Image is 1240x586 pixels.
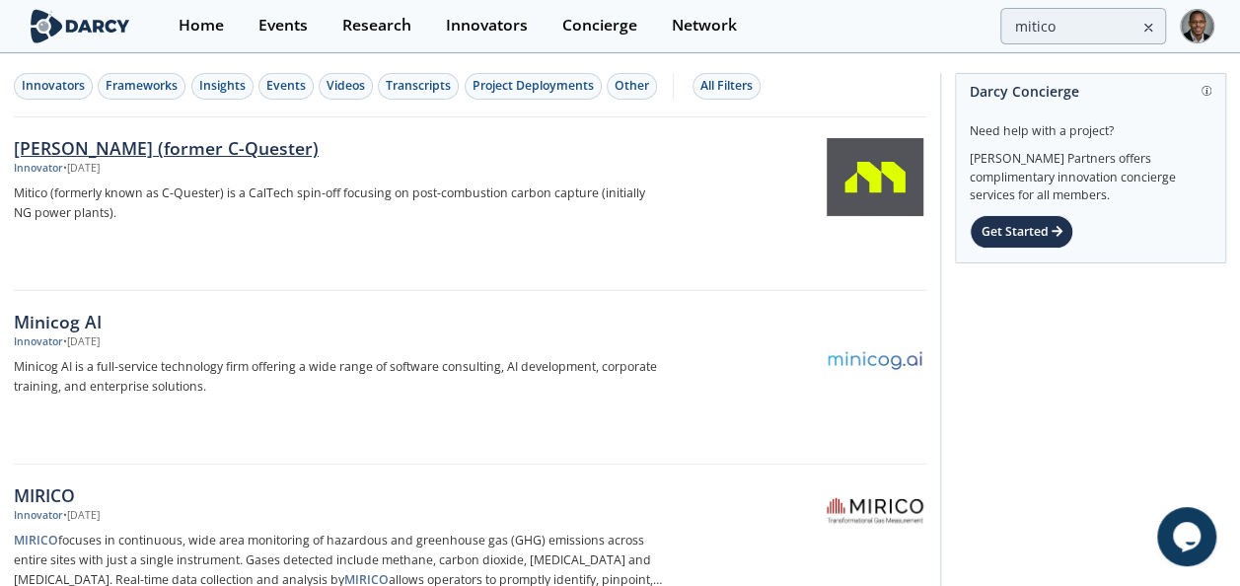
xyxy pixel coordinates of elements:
button: Insights [191,73,254,100]
div: [PERSON_NAME] Partners offers complimentary innovation concierge services for all members. [970,140,1211,205]
img: Minicog AI [827,312,923,408]
div: Other [615,77,649,95]
div: Innovator [14,508,63,524]
a: Minicog AI Innovator •[DATE] Minicog AI is a full-service technology firm offering a wide range o... [14,291,926,465]
div: [PERSON_NAME] (former C-Quester) [14,135,664,161]
div: Innovators [22,77,85,95]
div: Videos [327,77,365,95]
input: Advanced Search [1000,8,1166,44]
div: All Filters [700,77,753,95]
div: Transcripts [386,77,451,95]
a: [PERSON_NAME] (former C-Quester) Innovator •[DATE] Mitico (formerly known as C-Quester) is a CalT... [14,117,926,291]
div: Darcy Concierge [970,74,1211,109]
p: Mitico (formerly known as C-Quester) is a CalTech spin-off focusing on post-combustion carbon cap... [14,183,664,223]
button: Frameworks [98,73,185,100]
button: All Filters [693,73,761,100]
img: Mitico (former C-Quester) [827,138,923,215]
div: Home [179,18,224,34]
div: Insights [199,77,246,95]
p: Minicog AI is a full-service technology firm offering a wide range of software consulting, AI dev... [14,357,664,397]
img: logo-wide.svg [27,9,134,43]
img: MIRICO [827,485,923,536]
div: Frameworks [106,77,178,95]
div: Events [258,18,308,34]
div: • [DATE] [63,161,100,177]
div: • [DATE] [63,508,100,524]
div: Innovator [14,161,63,177]
button: Other [607,73,657,100]
button: Videos [319,73,373,100]
div: MIRICO [14,482,664,508]
img: information.svg [1202,86,1212,97]
button: Innovators [14,73,93,100]
iframe: chat widget [1157,507,1220,566]
div: Project Deployments [473,77,594,95]
div: • [DATE] [63,334,100,350]
div: Innovators [446,18,528,34]
div: Events [266,77,306,95]
button: Events [258,73,314,100]
button: Transcripts [378,73,459,100]
div: Concierge [562,18,637,34]
div: Innovator [14,334,63,350]
div: Research [342,18,411,34]
img: Profile [1180,9,1214,43]
div: Get Started [970,215,1073,249]
strong: MIRICO [14,532,58,549]
div: Minicog AI [14,309,664,334]
button: Project Deployments [465,73,602,100]
div: Need help with a project? [970,109,1211,140]
div: Network [672,18,737,34]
